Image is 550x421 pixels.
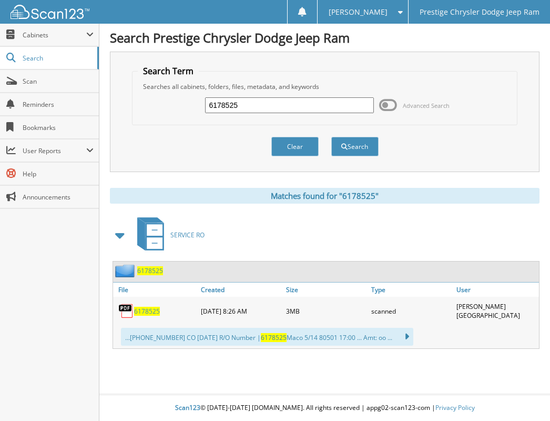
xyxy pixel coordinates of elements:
[283,299,369,323] div: 3MB
[261,333,287,342] span: 6178525
[435,403,475,412] a: Privacy Policy
[170,230,205,239] span: SERVICE RO
[138,65,199,77] legend: Search Term
[138,82,512,91] div: Searches all cabinets, folders, files, metadata, and keywords
[283,283,369,297] a: Size
[11,5,89,19] img: scan123-logo-white.svg
[271,137,319,156] button: Clear
[118,303,134,319] img: PDF.png
[113,283,198,297] a: File
[420,9,539,15] span: Prestige Chrysler Dodge Jeep Ram
[137,266,163,275] a: 6178525
[198,283,283,297] a: Created
[403,102,450,109] span: Advanced Search
[23,146,86,155] span: User Reports
[23,77,94,86] span: Scan
[23,123,94,132] span: Bookmarks
[369,283,454,297] a: Type
[23,169,94,178] span: Help
[454,283,539,297] a: User
[369,299,454,323] div: scanned
[175,403,200,412] span: Scan123
[23,100,94,109] span: Reminders
[23,31,86,39] span: Cabinets
[110,29,539,46] h1: Search Prestige Chrysler Dodge Jeep Ram
[131,214,205,256] a: SERVICE RO
[134,307,160,316] a: 6178525
[99,395,550,421] div: © [DATE]-[DATE] [DOMAIN_NAME]. All rights reserved | appg02-scan123-com |
[121,328,413,346] div: ...[PHONE_NUMBER] CO [DATE] R/O Number | Maco 5/14 80501 17:00 ... Amt: oo ...
[497,370,550,421] iframe: Chat Widget
[23,193,94,202] span: Announcements
[331,137,379,156] button: Search
[198,299,283,323] div: [DATE] 8:26 AM
[23,54,92,63] span: Search
[329,9,388,15] span: [PERSON_NAME]
[454,299,539,323] div: [PERSON_NAME][GEOGRAPHIC_DATA]
[110,188,539,204] div: Matches found for "6178525"
[115,264,137,277] img: folder2.png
